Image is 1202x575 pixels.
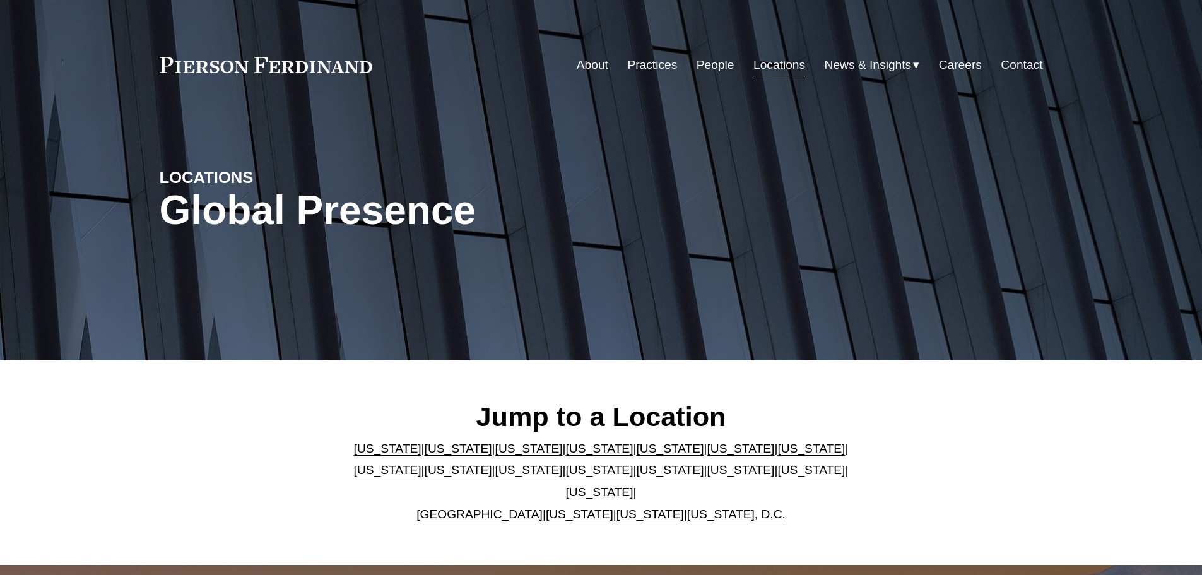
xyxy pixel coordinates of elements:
a: About [577,53,608,77]
a: [US_STATE] [777,463,845,477]
a: [US_STATE] [495,442,563,455]
a: [US_STATE] [425,463,492,477]
a: [US_STATE] [707,463,774,477]
a: [US_STATE] [616,507,684,521]
h4: LOCATIONS [160,167,380,187]
a: folder dropdown [825,53,920,77]
a: [US_STATE] [777,442,845,455]
a: [GEOGRAPHIC_DATA] [416,507,543,521]
a: [US_STATE] [354,463,421,477]
a: [US_STATE] [566,485,633,499]
a: [US_STATE] [566,463,633,477]
a: [US_STATE] [354,442,421,455]
a: [US_STATE] [566,442,633,455]
h2: Jump to a Location [343,400,859,433]
a: [US_STATE] [495,463,563,477]
a: Careers [939,53,982,77]
a: [US_STATE] [636,442,704,455]
a: [US_STATE] [636,463,704,477]
a: [US_STATE] [707,442,774,455]
a: Practices [627,53,677,77]
a: [US_STATE], D.C. [687,507,786,521]
a: Contact [1001,53,1042,77]
a: Locations [753,53,805,77]
h1: Global Presence [160,187,748,234]
a: [US_STATE] [425,442,492,455]
a: [US_STATE] [546,507,613,521]
p: | | | | | | | | | | | | | | | | | | [343,438,859,525]
a: People [697,53,734,77]
span: News & Insights [825,54,912,76]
